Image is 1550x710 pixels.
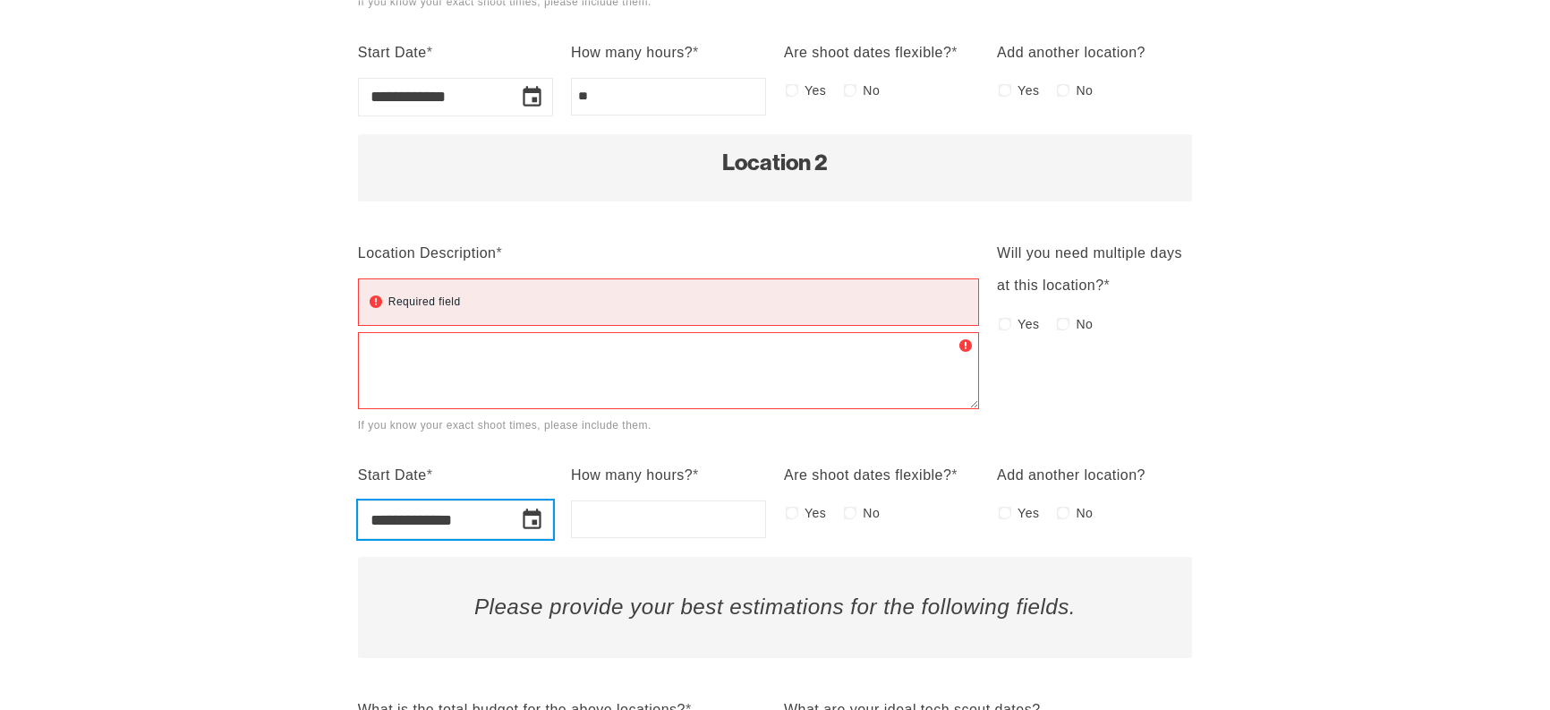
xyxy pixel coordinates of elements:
span: Location Description [358,245,497,261]
span: Yes [1018,500,1039,526]
button: Choose date [513,500,551,539]
input: How many hours?* [571,78,766,115]
span: Yes [805,500,826,526]
input: Date field for Start Date [358,500,506,539]
input: Yes [786,84,798,97]
input: Yes [999,318,1011,330]
span: How many hours? [571,467,693,483]
input: No [844,84,856,97]
input: No [844,507,856,519]
span: Are shoot dates flexible? [784,467,951,483]
span: Add another location? [997,467,1145,483]
span: No [863,500,880,526]
h2: Location 2 [376,152,1174,175]
span: Add another location? [997,45,1145,60]
input: Date field for Start Date [358,78,506,116]
span: Are shoot dates flexible? [784,45,951,60]
input: How many hours?* [571,500,766,538]
div: Required field [388,286,461,318]
input: Yes [786,507,798,519]
em: Please provide your best estimations for the following fields. [474,595,1076,619]
span: If you know your exact shoot times, please include them. [358,419,652,432]
input: No [1057,507,1069,519]
button: Choose date, selected date is Oct 8, 2025 [513,78,551,116]
textarea: Location Description* Required fieldIf you know your exact shoot times, please include them. [358,332,979,409]
input: No [1057,84,1069,97]
span: Yes [805,78,826,103]
span: No [1076,500,1093,526]
span: Start Date [358,467,427,483]
span: No [863,78,880,103]
span: Will you need multiple days at this location? [997,245,1182,293]
span: No [1076,312,1093,337]
span: Yes [1018,78,1039,103]
span: Yes [1018,312,1039,337]
input: Yes [999,507,1011,519]
span: Start Date [358,45,427,60]
input: Yes [999,84,1011,97]
span: How many hours? [571,45,693,60]
span: No [1076,78,1093,103]
input: No [1057,318,1069,330]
